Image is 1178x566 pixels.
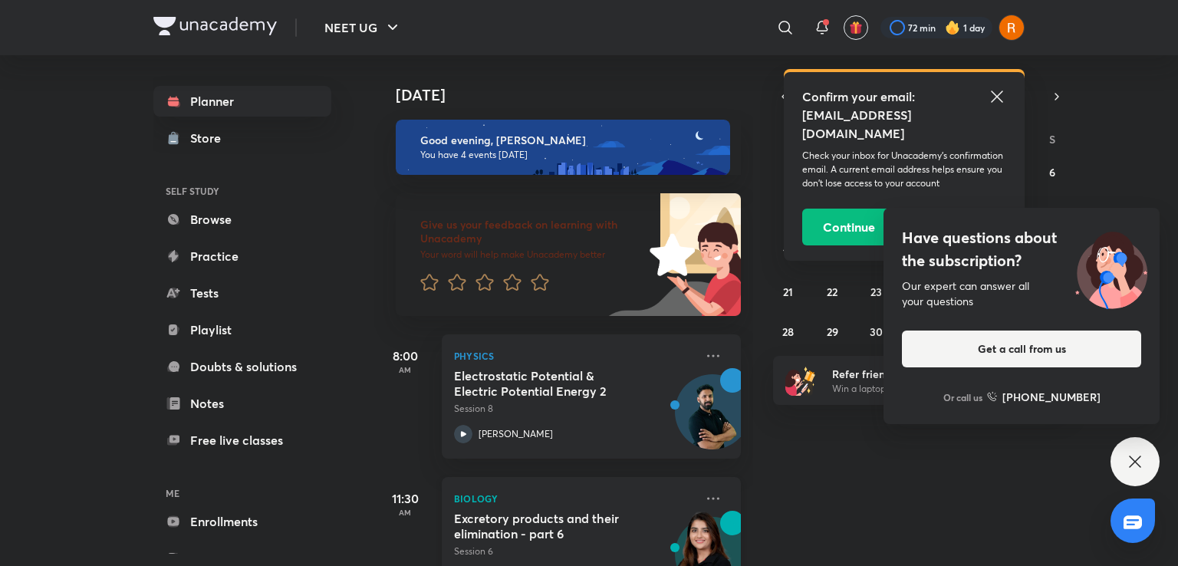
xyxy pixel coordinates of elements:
[782,324,794,339] abbr: September 28, 2025
[153,123,331,153] a: Store
[153,506,331,537] a: Enrollments
[776,279,801,304] button: September 21, 2025
[153,425,331,456] a: Free live classes
[864,319,889,344] button: September 30, 2025
[374,508,436,517] p: AM
[1040,160,1064,184] button: September 6, 2025
[454,368,645,399] h5: Electrostatic Potential & Electric Potential Energy 2
[396,120,730,175] img: evening
[1063,226,1160,309] img: ttu_illustration_new.svg
[820,319,844,344] button: September 29, 2025
[454,402,695,416] p: Session 8
[1049,165,1055,179] abbr: September 6, 2025
[802,87,1006,106] h5: Confirm your email:
[374,365,436,374] p: AM
[870,285,882,299] abbr: September 23, 2025
[479,427,553,441] p: [PERSON_NAME]
[776,199,801,224] button: September 7, 2025
[396,86,756,104] h4: [DATE]
[943,390,982,404] p: Or call us
[870,324,883,339] abbr: September 30, 2025
[827,324,838,339] abbr: September 29, 2025
[864,279,889,304] button: September 23, 2025
[945,20,960,35] img: streak
[153,388,331,419] a: Notes
[374,489,436,508] h5: 11:30
[190,129,230,147] div: Store
[676,383,749,456] img: Avatar
[153,480,331,506] h6: ME
[153,314,331,345] a: Playlist
[902,331,1141,367] button: Get a call from us
[1049,132,1055,146] abbr: Saturday
[987,389,1101,405] a: [PHONE_NUMBER]
[844,15,868,40] button: avatar
[1002,389,1101,405] h6: [PHONE_NUMBER]
[902,226,1141,272] h4: Have questions about the subscription?
[420,218,644,245] h6: Give us your feedback on learning with Unacademy
[776,239,801,264] button: September 14, 2025
[1040,199,1064,224] button: September 13, 2025
[597,193,741,316] img: feedback_image
[827,285,837,299] abbr: September 22, 2025
[832,366,1021,382] h6: Refer friends
[153,278,331,308] a: Tests
[153,204,331,235] a: Browse
[153,17,277,35] img: Company Logo
[849,21,863,35] img: avatar
[420,248,644,261] p: Your word will help make Unacademy better
[802,106,1006,143] h5: [EMAIL_ADDRESS][DOMAIN_NAME]
[374,347,436,365] h5: 8:00
[802,209,896,245] button: Continue
[783,285,793,299] abbr: September 21, 2025
[1047,205,1058,219] abbr: September 13, 2025
[153,17,277,39] a: Company Logo
[454,489,695,508] p: Biology
[902,278,1141,309] div: Our expert can answer all your questions
[454,347,695,365] p: Physics
[785,365,816,396] img: referral
[420,133,716,147] h6: Good evening, [PERSON_NAME]
[454,511,645,541] h5: Excretory products and their elimination - part 6
[153,178,331,204] h6: SELF STUDY
[999,15,1025,41] img: Aliya Fatima
[153,351,331,382] a: Doubts & solutions
[315,12,411,43] button: NEET UG
[783,245,794,259] abbr: September 14, 2025
[832,382,1021,396] p: Win a laptop, vouchers & more
[454,545,695,558] p: Session 6
[153,86,331,117] a: Planner
[802,149,1006,190] p: Check your inbox for Unacademy’s confirmation email. A current email address helps ensure you don...
[820,279,844,304] button: September 22, 2025
[776,319,801,344] button: September 28, 2025
[420,149,716,161] p: You have 4 events [DATE]
[153,241,331,271] a: Practice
